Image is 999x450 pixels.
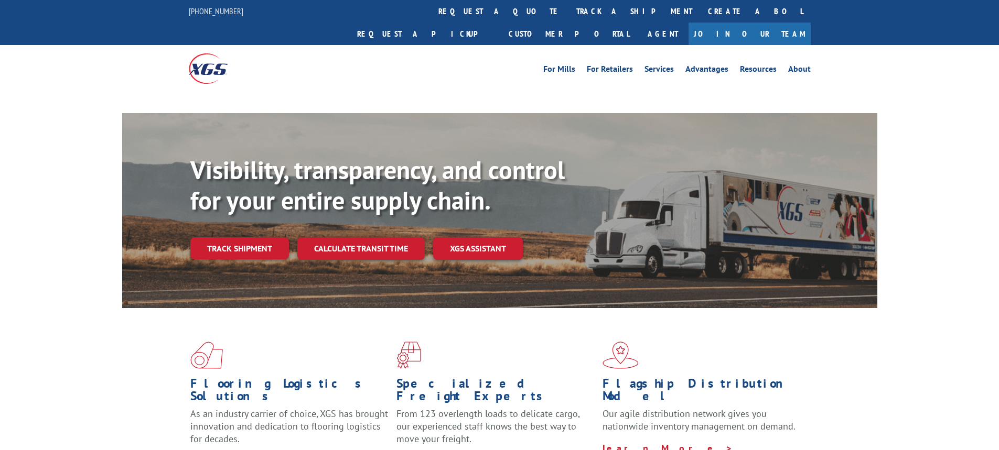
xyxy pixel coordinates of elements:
[433,237,523,260] a: XGS ASSISTANT
[603,408,796,432] span: Our agile distribution network gives you nationwide inventory management on demand.
[396,377,595,408] h1: Specialized Freight Experts
[190,377,389,408] h1: Flooring Logistics Solutions
[644,65,674,76] a: Services
[788,65,811,76] a: About
[190,237,289,259] a: Track shipment
[190,408,388,445] span: As an industry carrier of choice, XGS has brought innovation and dedication to flooring logistics...
[189,6,243,16] a: [PHONE_NUMBER]
[685,65,728,76] a: Advantages
[501,23,637,45] a: Customer Portal
[603,342,639,369] img: xgs-icon-flagship-distribution-model-red
[190,153,565,216] b: Visibility, transparency, and control for your entire supply chain.
[543,65,575,76] a: For Mills
[190,342,223,369] img: xgs-icon-total-supply-chain-intelligence-red
[689,23,811,45] a: Join Our Team
[396,342,421,369] img: xgs-icon-focused-on-flooring-red
[349,23,501,45] a: Request a pickup
[297,237,425,260] a: Calculate transit time
[740,65,777,76] a: Resources
[603,377,801,408] h1: Flagship Distribution Model
[637,23,689,45] a: Agent
[587,65,633,76] a: For Retailers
